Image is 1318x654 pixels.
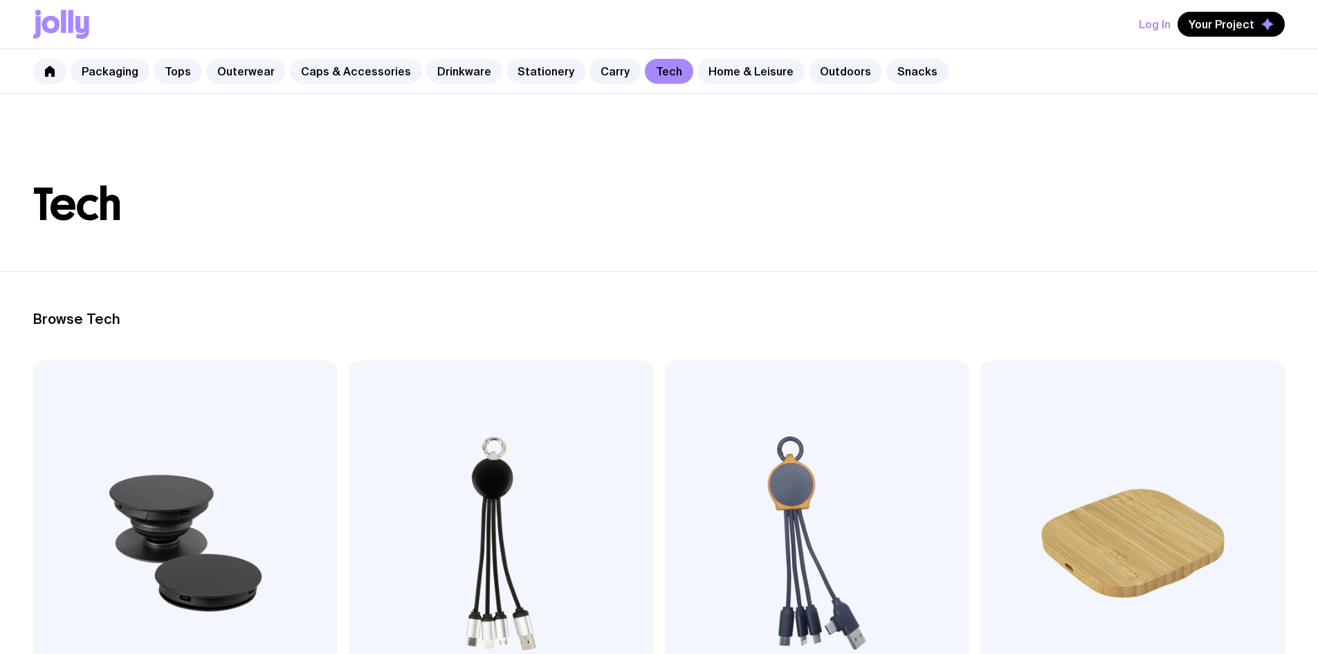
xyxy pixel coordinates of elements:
[589,59,641,84] a: Carry
[697,59,805,84] a: Home & Leisure
[809,59,882,84] a: Outdoors
[206,59,286,84] a: Outerwear
[506,59,585,84] a: Stationery
[1178,12,1285,37] button: Your Project
[33,311,1285,327] h2: Browse Tech
[426,59,502,84] a: Drinkware
[645,59,693,84] a: Tech
[290,59,422,84] a: Caps & Accessories
[71,59,149,84] a: Packaging
[1189,17,1254,31] span: Your Project
[886,59,949,84] a: Snacks
[154,59,202,84] a: Tops
[33,183,1285,227] h1: Tech
[1139,12,1171,37] button: Log In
